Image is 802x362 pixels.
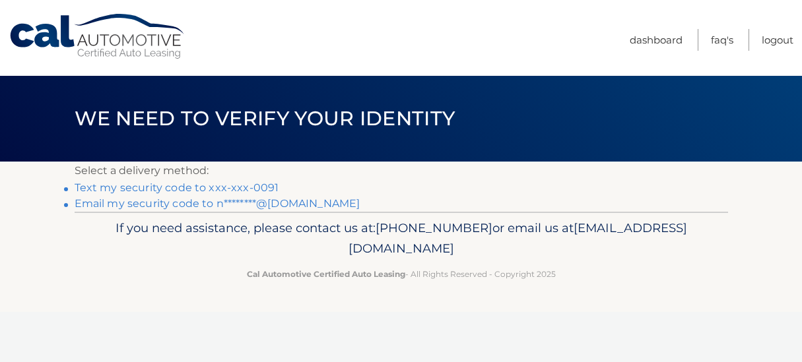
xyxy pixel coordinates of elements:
[75,197,360,210] a: Email my security code to n********@[DOMAIN_NAME]
[75,162,728,180] p: Select a delivery method:
[75,181,279,194] a: Text my security code to xxx-xxx-0091
[247,269,405,279] strong: Cal Automotive Certified Auto Leasing
[711,29,733,51] a: FAQ's
[83,267,719,281] p: - All Rights Reserved - Copyright 2025
[376,220,492,235] span: [PHONE_NUMBER]
[630,29,683,51] a: Dashboard
[9,13,187,60] a: Cal Automotive
[83,218,719,260] p: If you need assistance, please contact us at: or email us at
[762,29,793,51] a: Logout
[75,106,455,131] span: We need to verify your identity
